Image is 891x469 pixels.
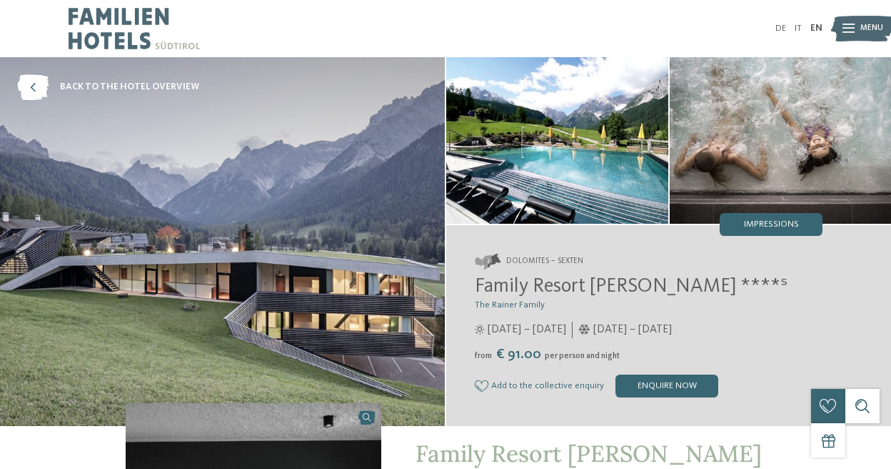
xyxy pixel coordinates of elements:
a: back to the hotel overview [17,74,199,100]
i: Opening times in summer [475,325,485,335]
span: Dolomites – Sexten [506,256,583,267]
span: The Rainer Family [475,300,545,310]
a: IT [795,24,802,33]
a: DE [775,24,786,33]
span: per person and night [545,352,620,360]
span: Menu [860,23,883,34]
img: Our family hotel in Sexten, your holiday home in the Dolomiten [446,57,668,224]
span: [DATE] – [DATE] [488,322,566,337]
span: Impressions [744,220,799,229]
a: EN [810,24,822,33]
span: from [475,352,492,360]
span: [DATE] – [DATE] [593,322,672,337]
div: enquire now [615,375,718,398]
span: € 91.00 [493,347,543,362]
i: Opening times in winter [578,325,590,335]
span: back to the hotel overview [60,81,199,94]
span: Family Resort [PERSON_NAME] ****ˢ [475,277,787,297]
span: Add to the collective enquiry [491,381,604,391]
